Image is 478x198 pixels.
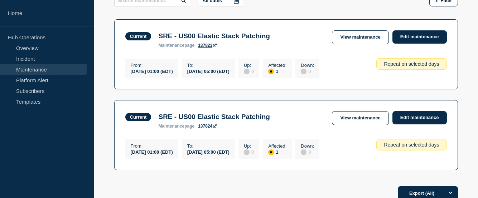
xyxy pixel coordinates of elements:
a: 137824 [198,124,217,129]
div: disabled [301,69,306,74]
div: disabled [244,69,250,74]
div: Current [130,114,147,120]
h3: SRE - US00 Elastic Stack Patching [158,32,270,40]
p: Affected : [268,143,286,149]
div: disabled [244,149,250,155]
p: From : [131,63,173,68]
div: Current [130,34,147,39]
div: affected [268,69,274,74]
a: View maintenance [332,30,388,44]
span: maintenance [158,124,184,129]
div: disabled [301,149,306,155]
div: [DATE] 01:00 (EDT) [131,149,173,155]
p: To : [187,63,230,68]
p: Up : [244,143,254,149]
div: 1 [268,68,286,74]
div: 1 [268,149,286,155]
p: Down : [301,143,314,149]
p: Up : [244,63,254,68]
a: Edit maintenance [392,111,447,124]
p: To : [187,143,230,149]
span: maintenance [158,43,184,48]
div: 0 [244,149,254,155]
p: Affected : [268,63,286,68]
div: [DATE] 05:00 (EDT) [187,68,230,74]
p: From : [131,143,173,149]
p: page [158,124,194,129]
a: View maintenance [332,111,388,125]
div: 0 [301,149,314,155]
a: Edit maintenance [392,30,447,44]
a: 137823 [198,43,217,48]
div: [DATE] 05:00 (EDT) [187,149,230,155]
div: Repeat on selected days [376,58,446,70]
div: 0 [244,68,254,74]
div: affected [268,149,274,155]
div: [DATE] 01:00 (EDT) [131,68,173,74]
p: page [158,43,194,48]
div: Repeat on selected days [376,139,446,150]
div: 0 [301,68,314,74]
h3: SRE - US00 Elastic Stack Patching [158,113,270,121]
p: Down : [301,63,314,68]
